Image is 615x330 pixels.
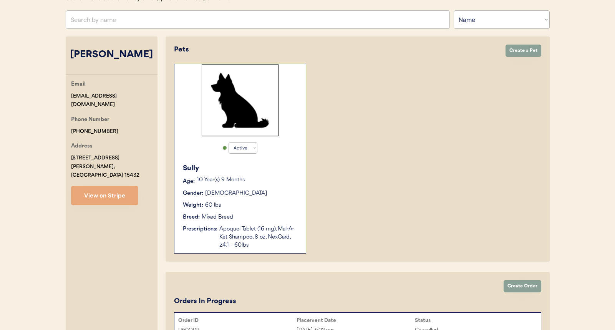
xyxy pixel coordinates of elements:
[174,45,498,55] div: Pets
[71,186,138,205] button: View on Stripe
[183,163,298,174] div: Sully
[174,296,236,307] div: Orders In Progress
[183,201,203,209] div: Weight:
[205,201,221,209] div: 60 lbs
[183,177,195,186] div: Age:
[183,189,203,197] div: Gender:
[504,280,541,292] button: Create Order
[71,115,109,125] div: Phone Number
[205,189,267,197] div: [DEMOGRAPHIC_DATA]
[415,317,533,323] div: Status
[202,64,278,136] img: Rectangle%2029.svg
[297,317,415,323] div: Placement Date
[202,213,233,221] div: Mixed Breed
[183,213,200,221] div: Breed:
[506,45,541,57] button: Create a Pet
[71,127,118,136] div: [PHONE_NUMBER]
[197,177,298,183] p: 10 Year(s) 9 Months
[71,142,93,151] div: Address
[71,92,157,109] div: [EMAIL_ADDRESS][DOMAIN_NAME]
[219,225,298,249] div: Apoquel Tablet (16 mg), Mal-A-Ket Shampoo, 8 oz, NexGard, 24.1 - 60lbs
[71,154,157,180] div: [STREET_ADDRESS] [PERSON_NAME], [GEOGRAPHIC_DATA] 15432
[66,10,450,29] input: Search by name
[183,225,217,233] div: Prescriptions:
[71,80,86,90] div: Email
[66,48,157,62] div: [PERSON_NAME]
[178,317,297,323] div: Order ID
